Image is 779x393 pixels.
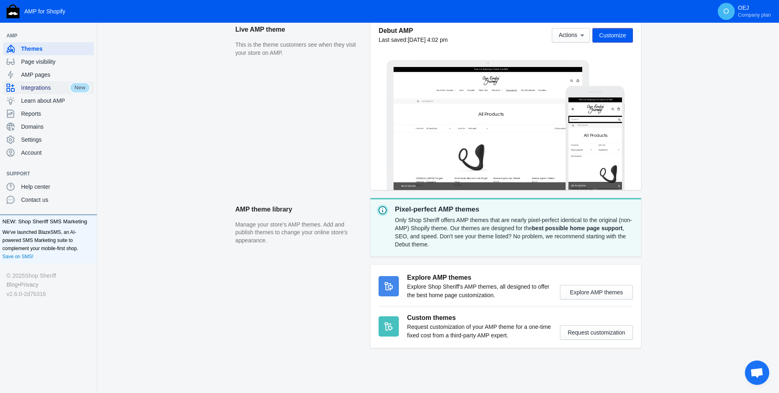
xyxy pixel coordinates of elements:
a: Shop Sheriff [25,271,56,280]
div: © 2025 [6,271,90,280]
span: › [22,77,26,91]
a: Reports [3,107,94,120]
button: Actions [552,28,590,43]
a: image [54,22,109,49]
span: All Products [27,77,60,91]
button: Vibrators [285,65,324,76]
span: [DATE] 4:02 pm [408,37,448,43]
a: Learn about AMP [3,94,94,107]
h3: Explore AMP themes [407,273,552,283]
span: AMP for Shopify [24,8,65,15]
span: Account [21,149,90,157]
p: This is the theme customers see when they visit your store on AMP. [235,41,362,57]
div: Only Shop Sheriff offers AMP themes that are nearly pixel-perfect identical to the original (non-... [395,214,635,250]
span: Vibrators [289,66,313,73]
a: Account [3,146,94,159]
a: Penis Toys [246,65,281,76]
a: Blog [6,280,18,289]
a: OEJ Wholesale [370,65,419,76]
span: Help center [21,183,90,191]
a: submit search [147,58,155,73]
button: Customize [592,28,633,43]
a: AMP pages [3,68,94,81]
a: Bundles [422,65,452,76]
h5: Debut AMP [379,26,448,35]
a: Home [65,95,80,110]
a: Anal [189,65,209,76]
input: Search [3,58,159,73]
button: Add a sales channel [82,172,95,175]
button: Add a sales channel [82,34,95,37]
div: • [6,280,90,289]
a: Page visibility [3,55,94,68]
strong: best possible home page support [532,225,622,231]
div: Last saved: [379,36,448,44]
span: Our Erotic Journey [126,66,175,73]
div: v2.6.0-2d7b316 [6,289,90,298]
span: Penis Toys [250,66,277,73]
span: › [78,95,82,109]
label: Sort by [90,139,154,146]
span: 233 products [9,171,39,177]
button: Menu [5,27,22,43]
button: Our Erotic Journey [122,65,185,76]
span: Learn about AMP [21,97,90,105]
span: All products [331,66,363,73]
span: AMP [6,32,82,40]
button: Explore AMP themes [560,285,633,300]
span: OEJ Wholesale [374,66,415,73]
a: Save on SMS! [2,253,34,261]
p: Pixel-perfect AMP themes [395,205,635,214]
p: Request customization of your AMP theme for a one-time fixed cost from a third-party AMP expert. [407,323,552,340]
a: IntegrationsNew [3,81,94,94]
span: O [722,7,730,15]
a: Settings [3,133,94,146]
span: Integrations [21,84,69,92]
a: Privacy [20,280,39,289]
label: Sort by [190,179,211,186]
span: Reports [21,110,90,118]
span: Anal [193,66,205,73]
span: New [69,82,90,93]
a: Couples [213,65,243,76]
span: Bundles [426,66,448,73]
a: Domains [3,120,94,133]
span: Actions [559,32,577,39]
h2: Live AMP theme [235,18,362,41]
span: Go to full site [9,256,143,267]
span: AMP pages [21,71,90,79]
span: Customize [599,32,626,39]
label: Filter by [9,139,73,146]
a: Contact us [3,193,94,206]
a: Themes [3,42,94,55]
span: Settings [21,136,90,144]
h2: AMP theme library [235,198,362,221]
p: OEJ [738,4,771,18]
p: Manage your store's AMP themes. Add and publish themes to change your online store's appearance. [235,221,362,245]
span: Contact us [21,196,90,204]
label: Filter by [66,179,88,186]
img: Laptop frame [387,60,589,190]
img: image [262,28,312,55]
h3: Custom themes [407,313,552,323]
img: Mobile frame [565,86,625,190]
span: Go to full site [22,347,541,358]
a: image [260,28,314,55]
img: image [56,22,107,49]
span: Themes [21,45,90,53]
span: 233 products [474,179,508,185]
img: Shop Sheriff Logo [6,4,19,18]
span: All Products [47,106,116,119]
span: Domains [21,123,90,131]
div: Open chat [745,361,769,385]
p: Explore Shop Sheriff's AMP themes, all designed to offer the best home page customization. [407,283,552,300]
button: Request customization [560,325,633,340]
span: Support [6,170,82,178]
a: All products [327,65,367,76]
span: Company plan [738,12,771,18]
span: Couples [217,66,239,73]
span: All Products [84,95,117,109]
span: All Products [250,133,325,147]
a: Home [7,76,22,91]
